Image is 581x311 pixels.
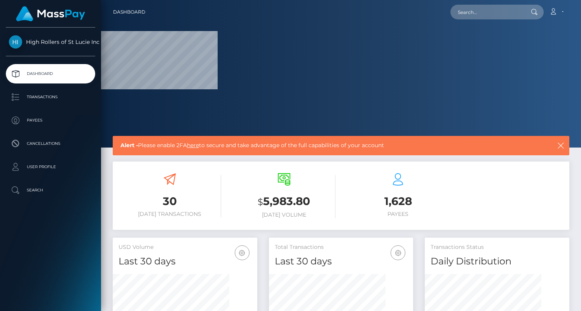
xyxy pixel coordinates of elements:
span: High Rollers of St Lucie Inc [6,38,95,45]
h5: USD Volume [119,243,251,251]
h3: 5,983.80 [233,194,335,210]
p: Transactions [9,91,92,103]
a: here [187,142,199,149]
input: Search... [450,5,523,19]
p: Search [9,184,92,196]
b: Alert - [120,142,138,149]
h3: 30 [119,194,221,209]
h4: Last 30 days [119,255,251,268]
a: Dashboard [6,64,95,83]
span: Please enable 2FA to secure and take advantage of the full capabilities of your account [120,141,513,149]
small: $ [258,196,263,207]
h6: [DATE] Volume [233,212,335,218]
p: Dashboard [9,68,92,80]
a: User Profile [6,157,95,177]
h6: Payees [347,211,450,217]
img: High Rollers of St Lucie Inc [9,35,22,49]
a: Transactions [6,87,95,107]
h4: Last 30 days [275,255,408,268]
h5: Total Transactions [275,243,408,251]
p: Payees [9,115,92,126]
a: Cancellations [6,134,95,153]
p: User Profile [9,161,92,173]
h5: Transactions Status [431,243,564,251]
p: Cancellations [9,138,92,149]
a: Dashboard [113,4,145,20]
h3: 1,628 [347,194,450,209]
h4: Daily Distribution [431,255,564,268]
a: Payees [6,111,95,130]
img: MassPay Logo [16,6,85,21]
h6: [DATE] Transactions [119,211,221,217]
a: Search [6,181,95,200]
